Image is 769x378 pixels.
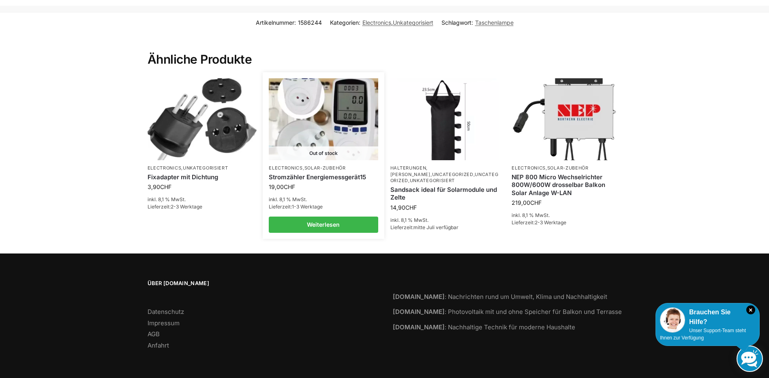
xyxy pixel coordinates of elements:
[535,219,566,226] span: 2-3 Werktage
[512,219,566,226] span: Lieferzeit:
[148,330,160,338] a: AGB
[183,165,228,171] a: Unkategorisiert
[432,172,473,177] a: Uncategorized
[292,204,323,210] span: 1-3 Werktage
[171,204,202,210] span: 2-3 Werktage
[298,19,322,26] span: 1586244
[413,224,458,230] span: mitte Juli verfügbar
[148,196,257,203] p: inkl. 8,1 % MwSt.
[390,224,458,230] span: Lieferzeit:
[390,165,500,184] p: , , , ,
[269,217,378,233] a: Lese mehr über „Stromzähler Energiemessgerät15“
[269,204,323,210] span: Lieferzeit:
[160,183,171,190] span: CHF
[148,165,257,171] p: ,
[148,78,257,160] img: Fixadapter mit Dichtung
[512,165,546,171] a: Electronics
[304,165,346,171] a: Solar-Zubehör
[660,307,755,327] div: Brauchen Sie Hilfe?
[393,308,622,316] a: [DOMAIN_NAME]: Photovoltaik mit und ohne Speicher für Balkon und Terrasse
[148,319,180,327] a: Impressum
[405,204,417,211] span: CHF
[390,186,500,202] a: Sandsack ideal für Solarmodule und Zelte
[269,78,378,160] img: Stromzähler Schweizer Stecker-2
[148,308,184,316] a: Datenschutz
[148,173,257,181] a: Fixadapter mit Dichtung
[390,204,417,211] bdi: 14,90
[362,19,391,26] a: Electronics
[269,165,378,171] p: ,
[393,293,445,301] strong: [DOMAIN_NAME]
[269,165,303,171] a: Electronics
[390,172,499,183] a: Uncategorized
[390,217,500,224] p: inkl. 8,1 % MwSt.
[547,165,589,171] a: Solar-Zubehör
[330,18,433,27] span: Kategorien: ,
[512,165,621,171] p: ,
[256,18,322,27] span: Artikelnummer:
[148,183,171,190] bdi: 3,90
[660,307,685,333] img: Customer service
[512,173,621,197] a: NEP 800 Micro Wechselrichter 800W/600W drosselbar Balkon Solar Anlage W-LAN
[148,165,182,171] a: Electronics
[393,19,433,26] a: Unkategorisiert
[410,178,455,183] a: Unkategorisiert
[393,323,445,331] strong: [DOMAIN_NAME]
[284,183,295,190] span: CHF
[530,199,542,206] span: CHF
[512,78,621,160] img: NEP 800 Drosselbar auf 600 Watt
[269,183,295,190] bdi: 19,00
[512,199,542,206] bdi: 219,00
[660,328,746,341] span: Unser Support-Team steht Ihnen zur Verfügung
[512,212,621,219] p: inkl. 8,1 % MwSt.
[390,78,500,160] img: Sandsäcke zu Beschwerung Camping, Schirme, Pavilions-Solarmodule
[148,32,622,67] h2: Ähnliche Produkte
[393,308,445,316] strong: [DOMAIN_NAME]
[269,173,378,181] a: Stromzähler Energiemessgerät15
[746,305,755,314] i: Schließen
[441,18,514,27] span: Schlagwort:
[390,165,426,171] a: Halterungen
[148,204,202,210] span: Lieferzeit:
[148,341,169,349] a: Anfahrt
[148,279,377,288] span: Über [DOMAIN_NAME]
[393,293,607,301] a: [DOMAIN_NAME]: Nachrichten rund um Umwelt, Klima und Nachhaltigkeit
[269,196,378,203] p: inkl. 8,1 % MwSt.
[393,323,575,331] a: [DOMAIN_NAME]: Nachhaltige Technik für moderne Haushalte
[269,78,378,160] a: Out of stockStromzähler Schweizer Stecker-2
[475,19,514,26] a: Taschenlampe
[390,172,431,177] a: [PERSON_NAME]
